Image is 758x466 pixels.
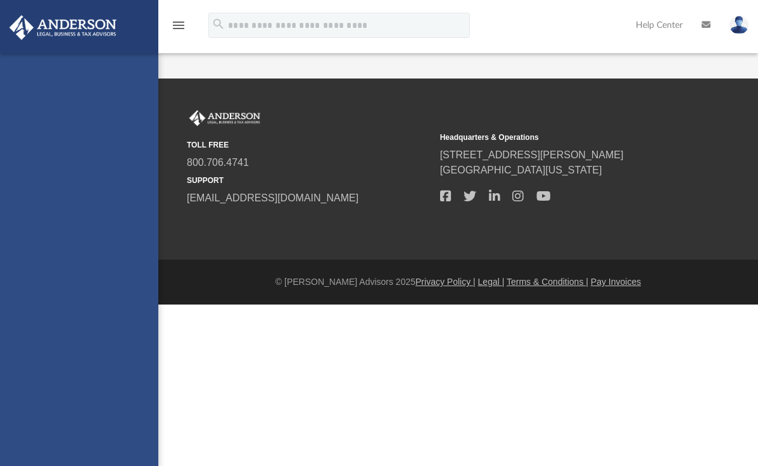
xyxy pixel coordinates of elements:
[158,275,758,289] div: © [PERSON_NAME] Advisors 2025
[591,277,641,287] a: Pay Invoices
[440,132,685,143] small: Headquarters & Operations
[187,157,249,168] a: 800.706.4741
[212,17,225,31] i: search
[440,165,602,175] a: [GEOGRAPHIC_DATA][US_STATE]
[507,277,588,287] a: Terms & Conditions |
[730,16,749,34] img: User Pic
[440,149,624,160] a: [STREET_ADDRESS][PERSON_NAME]
[187,139,431,151] small: TOLL FREE
[187,192,358,203] a: [EMAIL_ADDRESS][DOMAIN_NAME]
[171,18,186,33] i: menu
[6,15,120,40] img: Anderson Advisors Platinum Portal
[478,277,505,287] a: Legal |
[187,175,431,186] small: SUPPORT
[171,24,186,33] a: menu
[415,277,476,287] a: Privacy Policy |
[187,110,263,127] img: Anderson Advisors Platinum Portal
